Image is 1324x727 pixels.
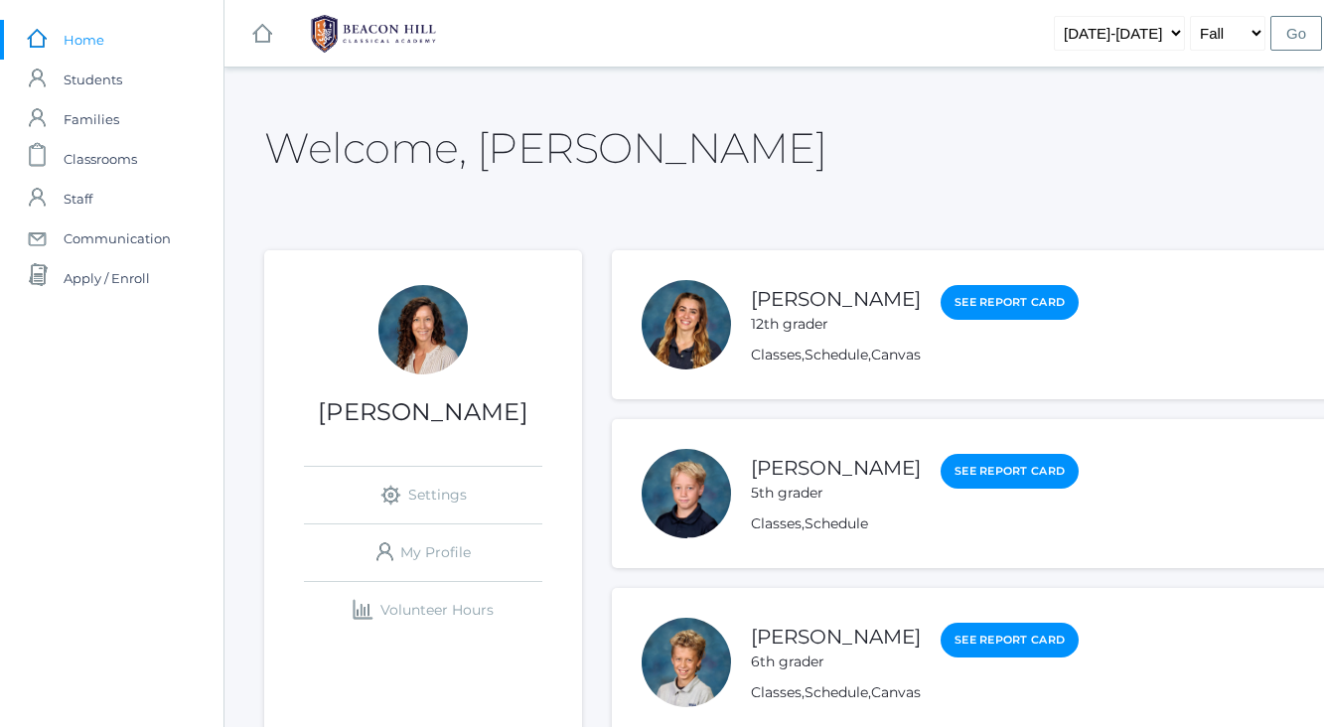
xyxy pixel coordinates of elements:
input: Go [1270,16,1322,51]
span: Families [64,99,119,139]
div: Elliot Burke [642,449,731,538]
a: Canvas [871,346,921,363]
a: Classes [751,514,802,532]
div: Calvin Burke [642,618,731,707]
a: Classes [751,346,802,363]
a: [PERSON_NAME] [751,625,921,649]
span: Staff [64,179,92,218]
a: Schedule [805,514,868,532]
a: See Report Card [941,454,1079,489]
span: Communication [64,218,171,258]
a: Canvas [871,683,921,701]
a: Classes [751,683,802,701]
span: Classrooms [64,139,137,179]
span: Home [64,20,104,60]
div: Cari Burke [378,285,468,374]
img: 1_BHCALogos-05.png [299,9,448,59]
div: 6th grader [751,652,921,672]
a: See Report Card [941,285,1079,320]
h2: Welcome, [PERSON_NAME] [264,125,826,171]
div: 5th grader [751,483,921,504]
a: See Report Card [941,623,1079,657]
a: My Profile [304,524,542,581]
span: Students [64,60,122,99]
a: Schedule [805,346,868,363]
a: Volunteer Hours [304,582,542,639]
div: Ana Burke [642,280,731,369]
div: , [751,513,1079,534]
a: Schedule [805,683,868,701]
div: , , [751,345,1079,365]
h1: [PERSON_NAME] [264,399,582,425]
a: [PERSON_NAME] [751,287,921,311]
a: Settings [304,467,542,523]
div: 12th grader [751,314,921,335]
a: [PERSON_NAME] [751,456,921,480]
span: Apply / Enroll [64,258,150,298]
div: , , [751,682,1079,703]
